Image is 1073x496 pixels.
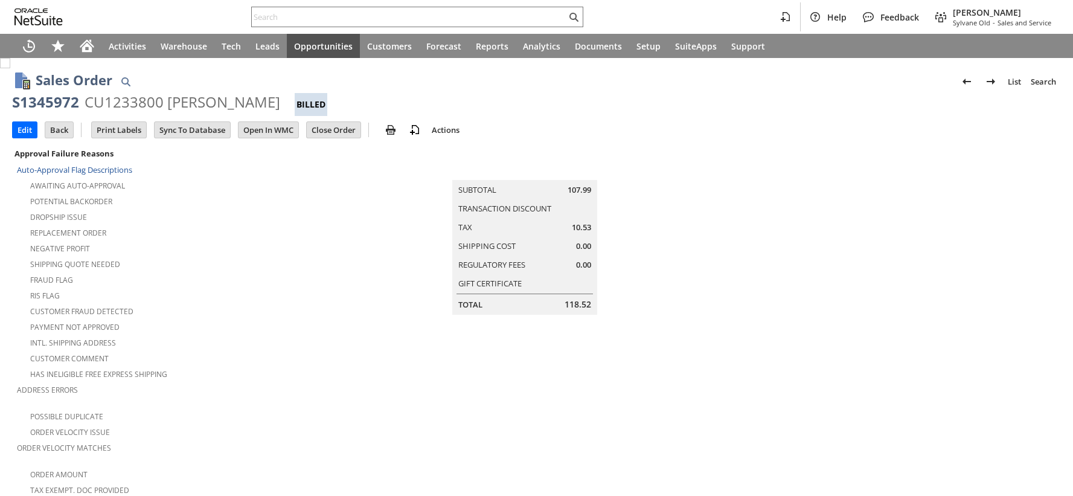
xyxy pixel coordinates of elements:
a: Awaiting Auto-Approval [30,181,125,191]
span: Leads [255,40,280,52]
a: Replacement Order [30,228,106,238]
span: - [993,18,995,27]
a: Warehouse [153,34,214,58]
a: Possible Duplicate [30,411,103,422]
svg: Home [80,39,94,53]
span: Support [731,40,765,52]
div: S1345972 [12,92,79,112]
span: Setup [636,40,661,52]
a: Reports [469,34,516,58]
span: Feedback [880,11,919,23]
span: Reports [476,40,508,52]
span: [PERSON_NAME] [953,7,1051,18]
a: Leads [248,34,287,58]
a: Fraud Flag [30,275,73,285]
span: SuiteApps [675,40,717,52]
span: Help [827,11,847,23]
svg: logo [14,8,63,25]
span: Sales and Service [998,18,1051,27]
a: Total [458,299,482,310]
span: Tech [222,40,241,52]
a: RIS flag [30,291,60,301]
a: Gift Certificate [458,278,522,289]
input: Sync To Database [155,122,230,138]
caption: Summary [452,161,597,180]
div: CU1233800 [PERSON_NAME] [85,92,280,112]
div: Billed [295,93,327,116]
span: Forecast [426,40,461,52]
svg: Search [566,10,581,24]
span: 107.99 [568,184,591,196]
div: Shortcuts [43,34,72,58]
img: Previous [959,74,974,89]
input: Edit [13,122,37,138]
span: Warehouse [161,40,207,52]
input: Print Labels [92,122,146,138]
a: Transaction Discount [458,203,551,214]
a: Has Ineligible Free Express Shipping [30,369,167,379]
a: Dropship Issue [30,212,87,222]
a: Order Velocity Issue [30,427,110,437]
svg: Recent Records [22,39,36,53]
a: Documents [568,34,629,58]
img: print.svg [383,123,398,137]
a: Home [72,34,101,58]
a: Opportunities [287,34,360,58]
span: Opportunities [294,40,353,52]
img: add-record.svg [408,123,422,137]
span: Documents [575,40,622,52]
a: Tech [214,34,248,58]
input: Open In WMC [239,122,298,138]
a: Setup [629,34,668,58]
a: Forecast [419,34,469,58]
input: Search [252,10,566,24]
span: 0.00 [576,259,591,271]
span: 10.53 [572,222,591,233]
a: Support [724,34,772,58]
a: Tax [458,222,472,233]
a: Auto-Approval Flag Descriptions [17,164,132,175]
input: Close Order [307,122,360,138]
div: Approval Failure Reasons [12,146,357,161]
a: Analytics [516,34,568,58]
a: Recent Records [14,34,43,58]
h1: Sales Order [36,70,112,90]
span: Sylvane Old [953,18,990,27]
input: Back [45,122,73,138]
span: 0.00 [576,240,591,252]
a: Order Velocity Matches [17,443,111,453]
a: Shipping Quote Needed [30,259,120,269]
a: Address Errors [17,385,78,395]
a: Subtotal [458,184,496,195]
a: Activities [101,34,153,58]
a: Negative Profit [30,243,90,254]
img: Quick Find [118,74,133,89]
span: 118.52 [565,298,591,311]
a: Tax Exempt. Doc Provided [30,485,129,495]
span: Analytics [523,40,560,52]
a: Intl. Shipping Address [30,338,116,348]
a: List [1003,72,1026,91]
a: Order Amount [30,469,88,480]
a: Regulatory Fees [458,259,525,270]
span: Customers [367,40,412,52]
svg: Shortcuts [51,39,65,53]
a: SuiteApps [668,34,724,58]
a: Customers [360,34,419,58]
a: Search [1026,72,1061,91]
a: Customer Comment [30,353,109,364]
a: Potential Backorder [30,196,112,207]
a: Actions [427,124,464,135]
a: Payment not approved [30,322,120,332]
a: Customer Fraud Detected [30,306,133,317]
img: Next [984,74,998,89]
span: Activities [109,40,146,52]
a: Shipping Cost [458,240,516,251]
